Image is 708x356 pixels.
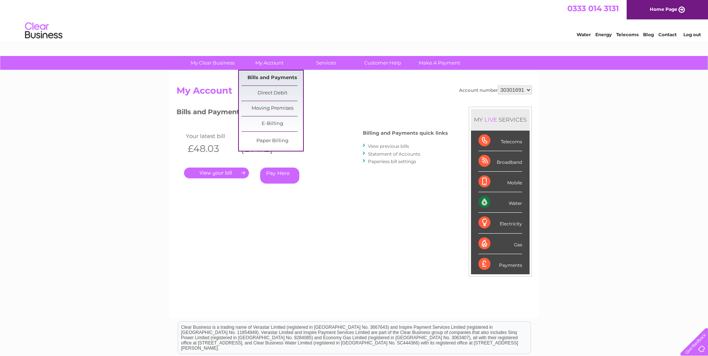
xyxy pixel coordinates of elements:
h3: Bills and Payments [177,107,448,120]
a: Log out [683,32,701,37]
div: MY SERVICES [471,109,530,130]
div: Mobile [478,172,522,192]
a: Make A Payment [409,56,470,70]
div: Water [478,192,522,213]
img: logo.png [25,19,63,42]
div: Account number [459,85,532,94]
h4: Billing and Payments quick links [363,130,448,136]
th: [DATE] [237,141,291,156]
a: Paper Billing [241,134,303,149]
div: Payments [478,254,522,274]
a: Paperless bill settings [368,159,416,164]
a: Customer Help [352,56,414,70]
a: Telecoms [616,32,639,37]
a: 0333 014 3131 [567,4,619,13]
a: Moving Premises [241,101,303,116]
a: Direct Debit [241,86,303,101]
th: £48.03 [184,141,238,156]
a: Contact [658,32,677,37]
div: Telecoms [478,131,522,151]
a: Water [577,32,591,37]
a: Bills and Payments [241,71,303,85]
a: My Clear Business [182,56,243,70]
a: View previous bills [368,143,409,149]
div: Clear Business is a trading name of Verastar Limited (registered in [GEOGRAPHIC_DATA] No. 3667643... [178,4,531,36]
div: Gas [478,234,522,254]
a: E-Billing [241,116,303,131]
div: Broadband [478,151,522,172]
a: Pay Here [260,168,299,184]
td: Your latest bill [184,131,238,141]
a: Services [295,56,357,70]
a: Statement of Accounts [368,151,420,157]
a: . [184,168,249,178]
h2: My Account [177,85,532,100]
a: Energy [595,32,612,37]
a: Blog [643,32,654,37]
td: Invoice date [237,131,291,141]
a: My Account [238,56,300,70]
div: LIVE [483,116,499,123]
div: Electricity [478,213,522,233]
